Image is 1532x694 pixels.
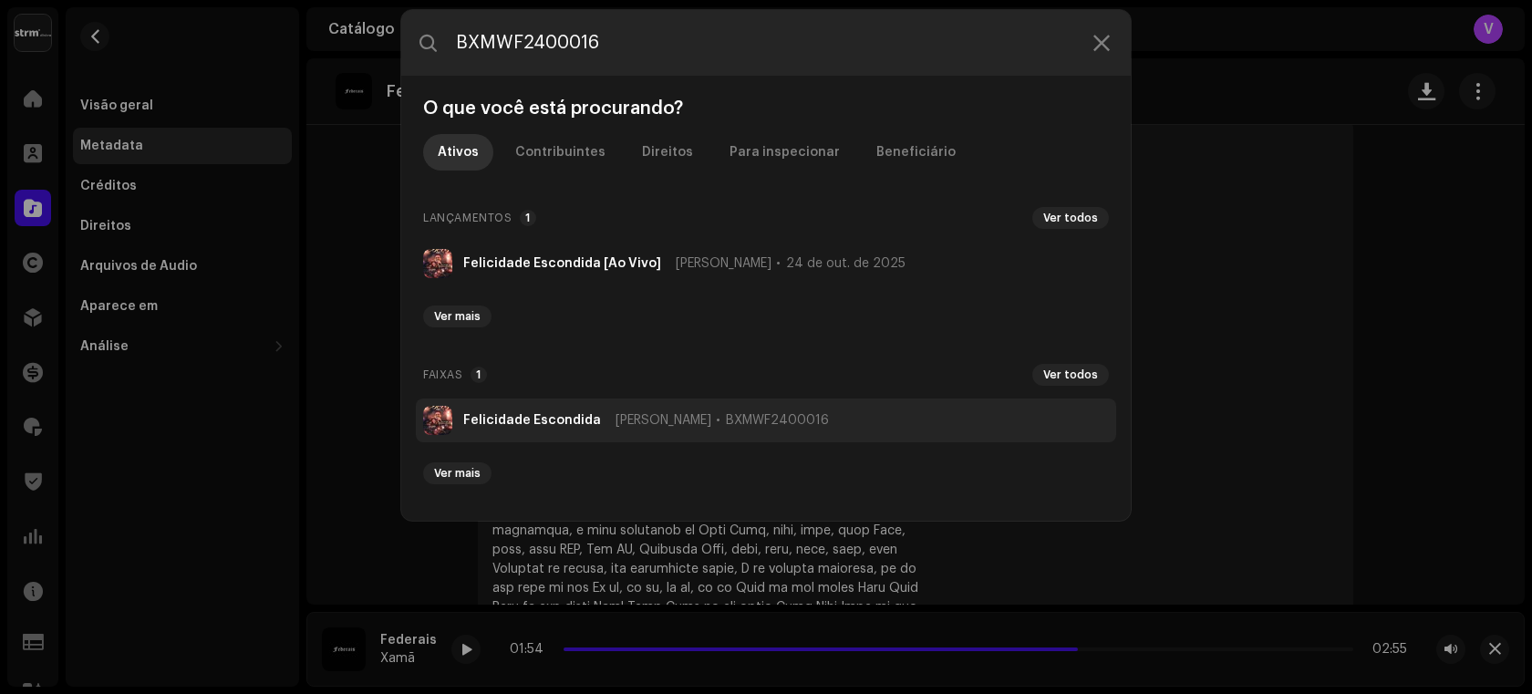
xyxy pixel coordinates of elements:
div: Direitos [642,134,693,171]
div: Beneficiário [876,134,956,171]
span: 24 de out. de 2025 [786,256,906,271]
span: Ver mais [434,309,481,324]
img: 739a8f8f-7cbf-452f-b2b9-b3b33d56e458 [423,249,452,278]
p-badge: 1 [520,210,536,226]
button: Ver todos [1032,364,1109,386]
span: [PERSON_NAME] [676,256,771,271]
span: Lançamentos [423,207,512,229]
span: BXMWF2400016 [726,413,829,428]
strong: Felicidade Escondida [Ao Vivo] [463,256,661,271]
button: Ver mais [423,306,492,327]
div: Para inspecionar [730,134,840,171]
p-badge: 1 [471,367,487,383]
span: Faixas [423,364,463,386]
div: O que você está procurando? [416,98,1116,119]
strong: Felicidade Escondida [463,413,601,428]
span: Ver mais [434,466,481,481]
img: 739a8f8f-7cbf-452f-b2b9-b3b33d56e458 [423,406,452,435]
div: Ativos [438,134,479,171]
button: Ver todos [1032,207,1109,229]
span: Ver todos [1043,368,1098,382]
input: Pesquisa [401,10,1131,76]
button: Ver mais [423,462,492,484]
div: Contribuintes [515,134,606,171]
span: Ver todos [1043,211,1098,225]
span: [PERSON_NAME] [616,413,711,428]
